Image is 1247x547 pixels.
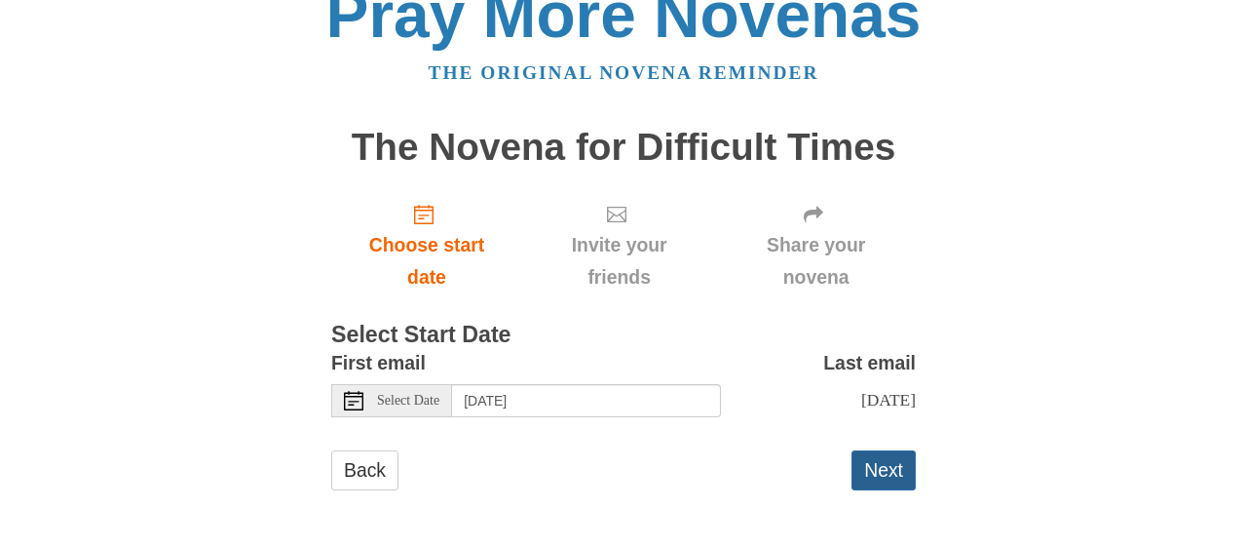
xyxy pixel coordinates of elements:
h1: The Novena for Difficult Times [331,127,916,169]
span: Invite your friends [542,229,697,293]
a: Choose start date [331,187,522,303]
label: First email [331,347,426,379]
span: [DATE] [861,390,916,410]
button: Next [851,450,916,490]
a: Back [331,450,398,490]
h3: Select Start Date [331,323,916,348]
a: The original novena reminder [429,62,819,83]
span: Share your novena [736,229,896,293]
div: Click "Next" to confirm your start date first. [522,187,716,303]
label: Last email [823,347,916,379]
span: Select Date [377,394,439,408]
span: Choose start date [351,229,503,293]
div: Click "Next" to confirm your start date first. [716,187,916,303]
